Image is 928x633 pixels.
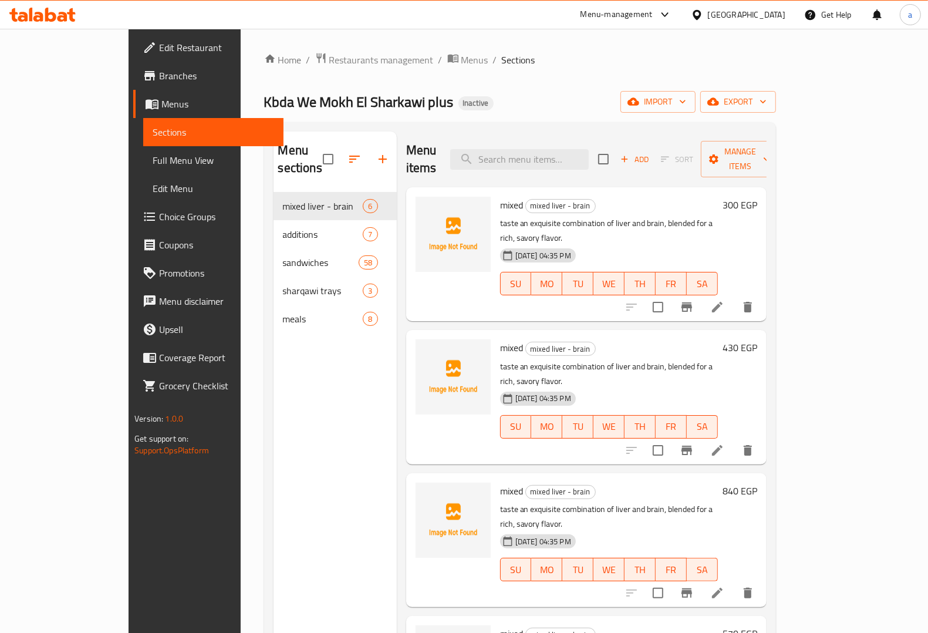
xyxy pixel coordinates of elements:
[502,53,535,67] span: Sections
[500,216,718,245] p: taste an exquisite combination of liver and brain, blended for a rich, savory flavor.
[274,305,397,333] div: meals8
[283,255,359,270] span: sandwiches
[505,418,527,435] span: SU
[629,418,651,435] span: TH
[363,284,377,298] div: items
[593,272,625,295] button: WE
[315,52,434,68] a: Restaurants management
[687,272,718,295] button: SA
[700,91,776,113] button: export
[526,485,595,499] span: mixed liver - brain
[264,89,454,115] span: Kbda We Mokh El Sharkawi plus
[591,147,616,171] span: Select section
[630,95,686,109] span: import
[359,257,377,268] span: 58
[450,149,589,170] input: search
[500,196,523,214] span: mixed
[710,300,724,314] a: Edit menu item
[710,95,767,109] span: export
[511,250,576,261] span: [DATE] 04:35 PM
[159,238,274,252] span: Coupons
[581,8,653,22] div: Menu-management
[619,153,650,166] span: Add
[691,561,713,578] span: SA
[133,259,284,287] a: Promotions
[274,277,397,305] div: sharqawi trays3
[500,482,523,500] span: mixed
[646,438,670,463] span: Select to update
[447,52,488,68] a: Menus
[153,125,274,139] span: Sections
[264,52,776,68] nav: breadcrumb
[406,142,437,177] h2: Menu items
[505,275,527,292] span: SU
[646,295,670,319] span: Select to update
[133,90,284,118] a: Menus
[660,561,682,578] span: FR
[500,272,532,295] button: SU
[646,581,670,605] span: Select to update
[908,8,912,21] span: a
[133,344,284,372] a: Coverage Report
[359,255,377,270] div: items
[274,192,397,220] div: mixed liver - brain6
[159,41,274,55] span: Edit Restaurant
[598,561,620,578] span: WE
[159,266,274,280] span: Promotions
[363,314,377,325] span: 8
[159,69,274,83] span: Branches
[416,197,491,272] img: mixed
[500,415,532,439] button: SU
[734,436,762,464] button: delete
[143,118,284,146] a: Sections
[133,287,284,315] a: Menu disclaimer
[500,558,532,581] button: SU
[134,443,209,458] a: Support.OpsPlatform
[438,53,443,67] li: /
[710,144,770,174] span: Manage items
[493,53,497,67] li: /
[500,359,718,389] p: taste an exquisite combination of liver and brain, blended for a rich, savory flavor.
[159,294,274,308] span: Menu disclaimer
[274,187,397,338] nav: Menu sections
[701,141,779,177] button: Manage items
[153,181,274,196] span: Edit Menu
[274,248,397,277] div: sandwiches58
[710,586,724,600] a: Edit menu item
[567,561,589,578] span: TU
[723,483,757,499] h6: 840 EGP
[133,203,284,231] a: Choice Groups
[511,536,576,547] span: [DATE] 04:35 PM
[283,227,363,241] div: additions
[133,315,284,344] a: Upsell
[133,372,284,400] a: Grocery Checklist
[629,561,651,578] span: TH
[625,415,656,439] button: TH
[363,201,377,212] span: 6
[363,229,377,240] span: 7
[536,275,558,292] span: MO
[562,558,593,581] button: TU
[363,227,377,241] div: items
[616,150,653,169] button: Add
[505,561,527,578] span: SU
[673,579,701,607] button: Branch-specific-item
[562,415,593,439] button: TU
[283,284,363,298] span: sharqawi trays
[143,174,284,203] a: Edit Menu
[656,558,687,581] button: FR
[461,53,488,67] span: Menus
[525,199,596,213] div: mixed liver - brain
[531,415,562,439] button: MO
[598,275,620,292] span: WE
[274,220,397,248] div: additions7
[723,197,757,213] h6: 300 EGP
[165,411,183,426] span: 1.0.0
[500,502,718,531] p: taste an exquisite combination of liver and brain, blended for a rich, savory flavor.
[458,98,494,108] span: Inactive
[526,199,595,213] span: mixed liver - brain
[656,415,687,439] button: FR
[691,418,713,435] span: SA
